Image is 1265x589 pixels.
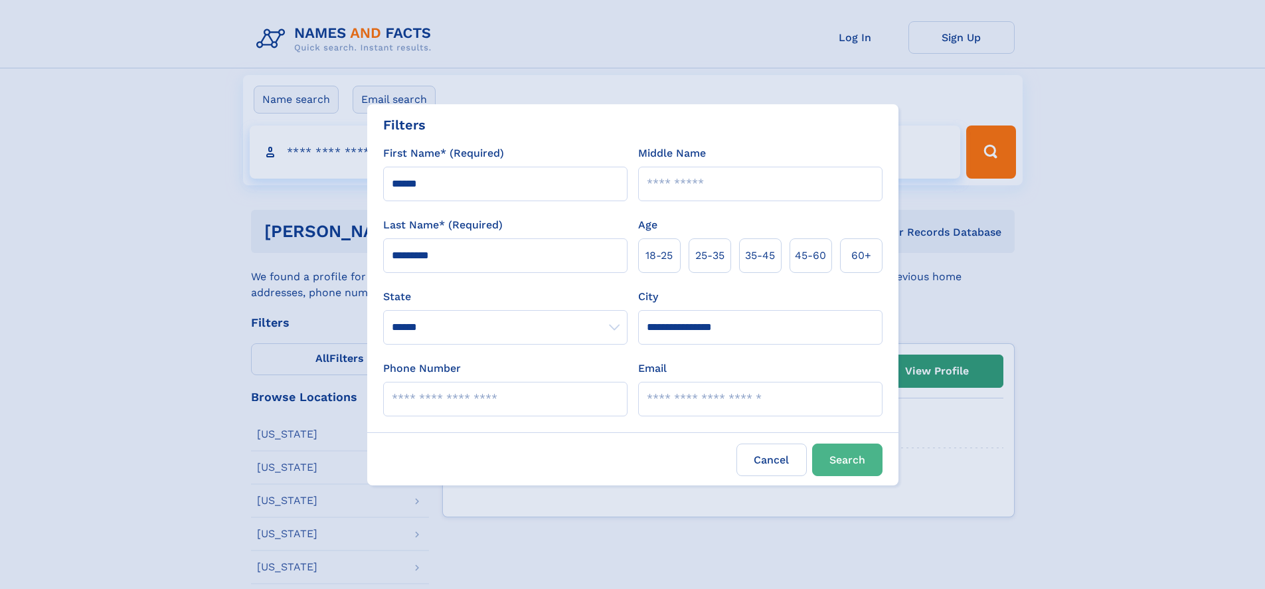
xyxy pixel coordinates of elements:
label: Phone Number [383,361,461,377]
span: 35‑45 [745,248,775,264]
span: 18‑25 [645,248,673,264]
label: Email [638,361,667,377]
label: First Name* (Required) [383,145,504,161]
label: Cancel [736,444,807,476]
span: 60+ [851,248,871,264]
span: 25‑35 [695,248,724,264]
label: City [638,289,658,305]
div: Filters [383,115,426,135]
span: 45‑60 [795,248,826,264]
label: Middle Name [638,145,706,161]
button: Search [812,444,883,476]
label: Last Name* (Required) [383,217,503,233]
label: Age [638,217,657,233]
label: State [383,289,628,305]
